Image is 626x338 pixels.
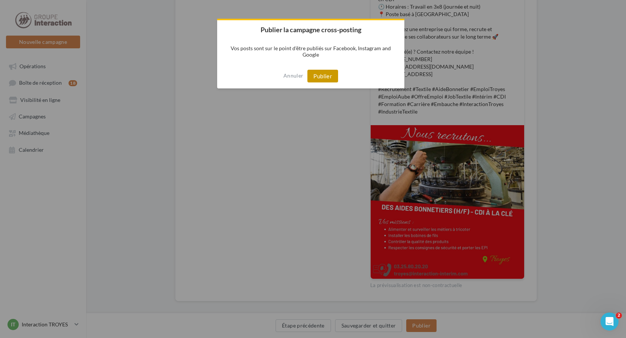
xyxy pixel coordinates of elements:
h2: Publier la campagne cross-posting [217,20,404,39]
button: Annuler [283,70,303,82]
iframe: Intercom live chat [601,313,619,331]
span: 2 [616,313,622,319]
button: Publier [307,70,338,82]
p: Vos posts sont sur le point d'être publiés sur Facebook, Instagram and Google [217,39,404,64]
